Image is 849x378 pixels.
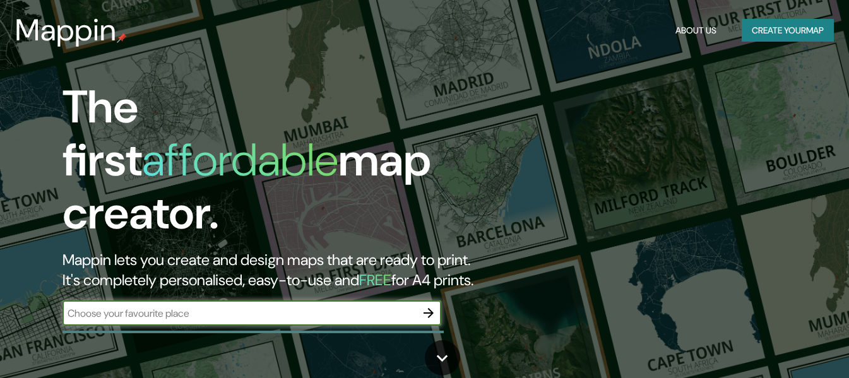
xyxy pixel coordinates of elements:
input: Choose your favourite place [62,306,416,321]
img: mappin-pin [117,33,127,43]
iframe: Help widget launcher [737,329,835,364]
h1: affordable [142,131,338,189]
h1: The first map creator. [62,81,487,250]
h5: FREE [359,270,391,290]
h3: Mappin [15,13,117,48]
h2: Mappin lets you create and design maps that are ready to print. It's completely personalised, eas... [62,250,487,290]
button: Create yourmap [742,19,834,42]
button: About Us [670,19,721,42]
